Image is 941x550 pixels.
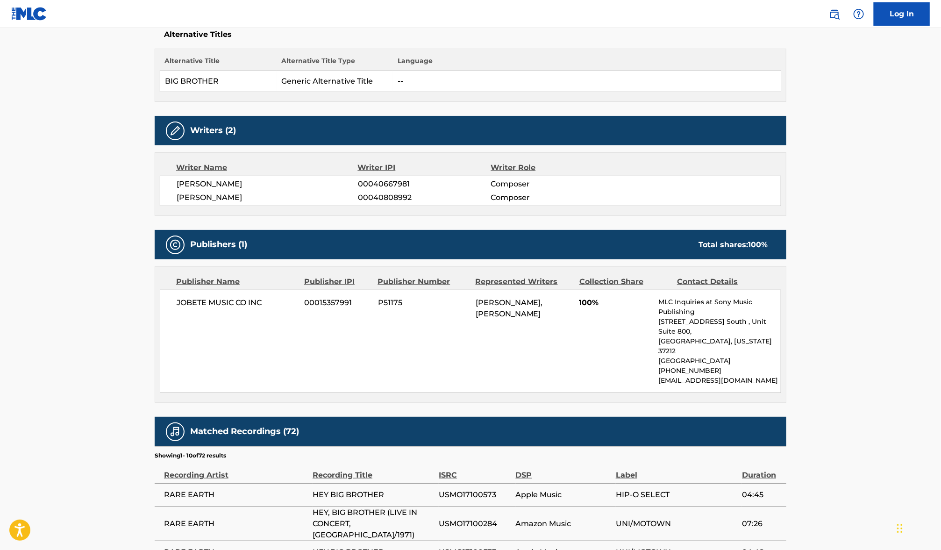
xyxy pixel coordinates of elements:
h5: Publishers (1) [190,239,247,250]
img: MLC Logo [11,7,47,21]
th: Language [393,56,781,71]
div: Duration [742,460,782,481]
h5: Writers (2) [190,125,236,136]
div: Writer Role [491,162,612,173]
a: Log In [874,2,930,26]
div: Contact Details [677,276,768,287]
img: Matched Recordings [170,426,181,437]
span: 04:45 [742,489,782,500]
div: DSP [516,460,611,481]
div: Recording Artist [164,460,308,481]
span: RARE EARTH [164,489,308,500]
span: [PERSON_NAME] [177,192,358,203]
span: Composer [491,179,612,190]
span: HIP-O SELECT [616,489,737,500]
iframe: Chat Widget [894,505,941,550]
th: Alternative Title Type [277,56,393,71]
span: USMO17100284 [439,518,511,529]
span: Composer [491,192,612,203]
p: Showing 1 - 10 of 72 results [155,451,226,460]
div: Help [849,5,868,23]
span: HEY, BIG BROTHER (LIVE IN CONCERT, [GEOGRAPHIC_DATA]/1971) [313,507,434,541]
td: BIG BROTHER [160,71,277,92]
div: Drag [897,514,903,543]
div: Writer IPI [358,162,491,173]
p: [EMAIL_ADDRESS][DOMAIN_NAME] [659,376,781,386]
img: Publishers [170,239,181,250]
span: UNI/MOTOWN [616,518,737,529]
span: 07:26 [742,518,782,529]
div: Publisher Number [378,276,468,287]
span: 00015357991 [305,297,371,308]
span: RARE EARTH [164,518,308,529]
div: Publisher Name [176,276,297,287]
span: P51175 [378,297,469,308]
img: help [853,8,864,20]
img: search [829,8,840,20]
div: Collection Share [579,276,670,287]
span: Amazon Music [516,518,611,529]
p: [GEOGRAPHIC_DATA], [US_STATE] 37212 [659,336,781,356]
h5: Matched Recordings (72) [190,426,299,437]
span: JOBETE MUSIC CO INC [177,297,298,308]
div: Recording Title [313,460,434,481]
span: 100 % [748,240,768,249]
span: USMO17100573 [439,489,511,500]
h5: Alternative Titles [164,30,777,39]
span: 00040667981 [358,179,491,190]
span: [PERSON_NAME] [177,179,358,190]
th: Alternative Title [160,56,277,71]
p: [STREET_ADDRESS] South , Unit Suite 800, [659,317,781,336]
p: [GEOGRAPHIC_DATA] [659,356,781,366]
span: 100% [579,297,652,308]
img: Writers [170,125,181,136]
div: Publisher IPI [304,276,371,287]
div: Represented Writers [476,276,572,287]
a: Public Search [825,5,844,23]
div: Writer Name [176,162,358,173]
td: -- [393,71,781,92]
span: 00040808992 [358,192,491,203]
p: [PHONE_NUMBER] [659,366,781,376]
div: ISRC [439,460,511,481]
td: Generic Alternative Title [277,71,393,92]
span: [PERSON_NAME], [PERSON_NAME] [476,298,543,318]
p: MLC Inquiries at Sony Music Publishing [659,297,781,317]
div: Label [616,460,737,481]
div: Total shares: [699,239,768,250]
span: Apple Music [516,489,611,500]
span: HEY BIG BROTHER [313,489,434,500]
